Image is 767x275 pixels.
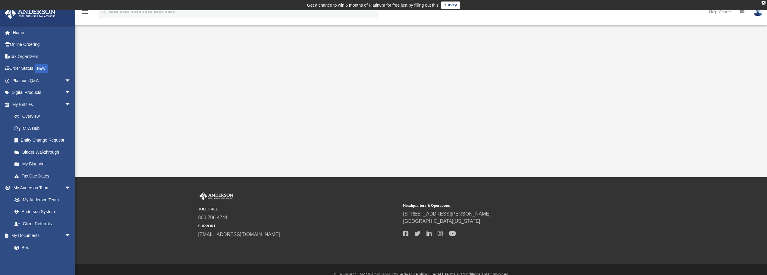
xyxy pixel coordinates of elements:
[198,223,399,229] small: SUPPORT
[8,134,80,146] a: Entity Change Request
[441,2,460,9] a: survey
[8,241,74,254] a: Box
[81,8,89,16] i: menu
[65,75,77,87] span: arrow_drop_down
[4,62,80,75] a: Order StatusNEW
[35,64,48,73] div: NEW
[8,254,77,266] a: Meeting Minutes
[198,192,234,200] img: Anderson Advisors Platinum Portal
[4,182,77,194] a: My Anderson Teamarrow_drop_down
[4,39,80,51] a: Online Ordering
[8,218,77,230] a: Client Referrals
[4,27,80,39] a: Home
[307,2,439,9] div: Get a chance to win 6 months of Platinum for free just by filling out this
[4,98,80,110] a: My Entitiesarrow_drop_down
[762,1,765,5] div: close
[8,122,80,134] a: CTA Hub
[8,194,74,206] a: My Anderson Team
[81,11,89,16] a: menu
[65,87,77,99] span: arrow_drop_down
[101,8,107,15] i: search
[198,215,228,220] a: 800.706.4741
[198,232,280,237] a: [EMAIL_ADDRESS][DOMAIN_NAME]
[8,110,80,123] a: Overview
[753,8,762,16] img: User Pic
[4,75,80,87] a: Platinum Q&Aarrow_drop_down
[8,170,80,182] a: Tax Due Dates
[8,206,77,218] a: Anderson System
[3,7,57,19] img: Anderson Advisors Platinum Portal
[403,203,604,208] small: Headquarters & Operations
[65,230,77,242] span: arrow_drop_down
[4,87,80,99] a: Digital Productsarrow_drop_down
[8,158,77,170] a: My Blueprint
[8,146,80,158] a: Binder Walkthrough
[198,206,399,212] small: TOLL FREE
[4,230,77,242] a: My Documentsarrow_drop_down
[403,219,480,224] a: [GEOGRAPHIC_DATA][US_STATE]
[4,50,80,62] a: Tax Organizers
[403,211,491,216] a: [STREET_ADDRESS][PERSON_NAME]
[65,182,77,194] span: arrow_drop_down
[65,98,77,111] span: arrow_drop_down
